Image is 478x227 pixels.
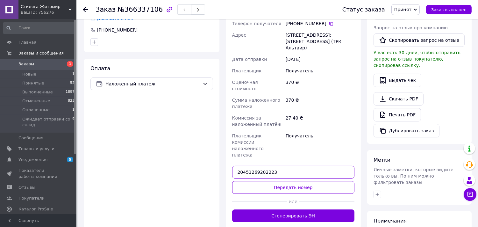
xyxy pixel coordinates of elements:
[374,74,421,87] button: Выдать чек
[22,107,50,113] span: Оплаченные
[72,116,75,128] span: 9
[18,195,45,201] span: Покупатели
[287,198,299,205] span: или
[96,27,138,33] div: [PHONE_NUMBER]
[18,40,36,45] span: Главная
[232,98,280,109] span: Сумма наложенного платежа
[21,10,76,15] div: Ваш ID: 756276
[72,71,75,77] span: 1
[18,61,34,67] span: Заказы
[232,133,264,157] span: Плательщик комиссии наложенного платежа
[90,65,110,71] span: Оплата
[18,50,64,56] span: Заказы и сообщения
[374,92,424,106] a: Скачать PDF
[96,6,116,13] span: Заказ
[374,25,448,30] span: Запрос на отзыв про компанию
[374,124,439,137] button: Дублировать заказ
[232,166,355,179] input: Номер экспресс-накладной
[374,157,390,163] span: Метки
[284,54,356,65] div: [DATE]
[374,167,453,185] span: Личные заметки, которые видите только вы. По ним можно фильтровать заказы
[426,5,472,14] button: Заказ выполнен
[68,98,75,104] span: 823
[284,77,356,94] div: 370 ₴
[70,80,75,86] span: 52
[18,146,54,152] span: Товары и услуги
[83,6,88,13] div: Вернуться назад
[232,115,282,127] span: Комиссия за наложенный платёж
[232,33,246,38] span: Адрес
[66,89,75,95] span: 1897
[105,80,200,87] span: Наложенный платеж
[232,209,355,222] button: Сгенерировать ЭН
[286,20,354,27] div: [PHONE_NUMBER]
[18,206,53,212] span: Каталог ProSale
[18,135,43,141] span: Сообщения
[232,21,282,26] span: Телефон получателя
[374,108,421,121] a: Печать PDF
[18,168,59,179] span: Показатели работы компании
[72,107,75,113] span: 1
[284,112,356,130] div: 27.40 ₴
[464,188,476,201] button: Чат с покупателем
[232,68,262,73] span: Плательщик
[232,57,267,62] span: Дата отправки
[284,130,356,161] div: Получатель
[232,80,258,91] span: Оценочная стоимость
[21,4,68,10] span: Стиляга Житомир
[67,157,73,162] span: 5
[22,89,53,95] span: Выполненные
[22,80,44,86] span: Принятые
[118,6,163,13] span: №366337106
[284,65,356,77] div: Получатель
[22,98,50,104] span: Отмененные
[284,94,356,112] div: 370 ₴
[232,181,355,194] button: Передать номер
[342,6,385,13] div: Статус заказа
[284,29,356,54] div: [STREET_ADDRESS]: [STREET_ADDRESS] (ТРК Альтаир)
[18,157,47,163] span: Уведомления
[374,33,465,47] button: Скопировать запрос на отзыв
[374,50,460,68] span: У вас есть 30 дней, чтобы отправить запрос на отзыв покупателю, скопировав ссылку.
[394,7,411,12] span: Принят
[67,61,73,67] span: 1
[374,218,407,224] span: Примечания
[431,7,467,12] span: Заказ выполнен
[3,22,75,34] input: Поиск
[22,116,72,128] span: Ожидает отправки со склад
[22,71,36,77] span: Новые
[18,185,35,190] span: Отзывы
